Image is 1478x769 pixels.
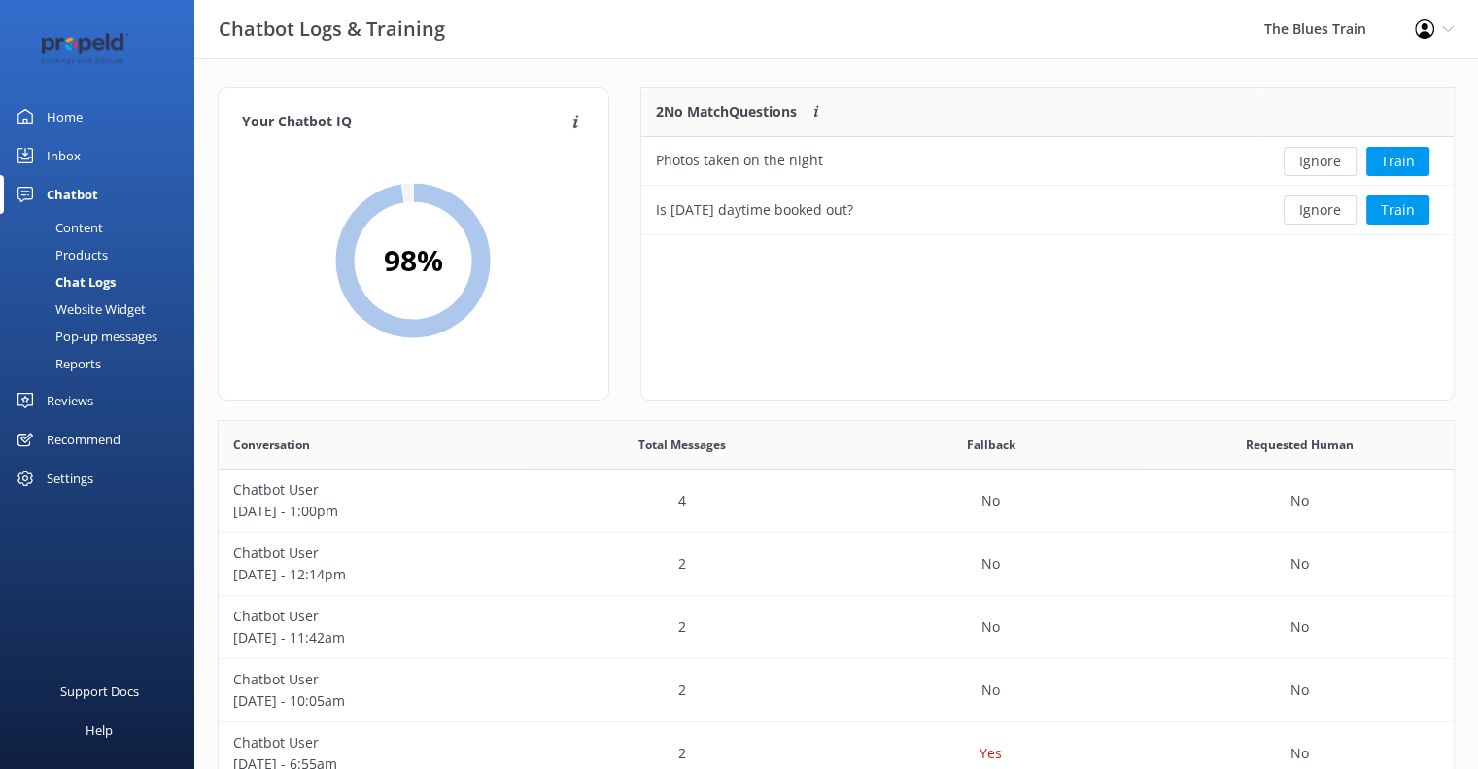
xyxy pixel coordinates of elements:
[1290,616,1309,638] p: No
[60,672,139,711] div: Support Docs
[966,436,1014,454] span: Fallback
[678,743,686,764] p: 2
[12,296,146,323] div: Website Widget
[1246,436,1354,454] span: Requested Human
[678,490,686,511] p: 4
[678,553,686,575] p: 2
[12,296,194,323] a: Website Widget
[12,241,108,268] div: Products
[86,711,113,750] div: Help
[656,199,853,221] div: Is [DATE] daytime booked out?
[12,268,116,296] div: Chat Logs
[29,33,141,65] img: 12-1677471078.png
[242,112,567,133] h4: Your Chatbot IQ
[219,470,1454,533] div: row
[12,350,194,377] a: Reports
[233,690,513,712] p: [DATE] - 10:05am
[656,101,797,122] p: 2 No Match Questions
[1290,490,1309,511] p: No
[1290,743,1309,764] p: No
[1290,553,1309,575] p: No
[12,323,157,350] div: Pop-up messages
[641,186,1454,234] div: row
[233,669,513,690] p: Chatbot User
[233,501,513,522] p: [DATE] - 1:00pm
[47,136,81,175] div: Inbox
[641,137,1454,234] div: grid
[678,616,686,638] p: 2
[1284,195,1357,225] button: Ignore
[12,323,194,350] a: Pop-up messages
[678,680,686,701] p: 2
[219,14,445,45] h3: Chatbot Logs & Training
[233,479,513,501] p: Chatbot User
[12,350,101,377] div: Reports
[12,268,194,296] a: Chat Logs
[12,241,194,268] a: Products
[12,214,194,241] a: Content
[1366,195,1429,225] button: Train
[981,616,1000,638] p: No
[638,436,726,454] span: Total Messages
[219,533,1454,596] div: row
[641,137,1454,186] div: row
[981,553,1000,575] p: No
[980,743,1002,764] p: Yes
[233,627,513,648] p: [DATE] - 11:42am
[981,680,1000,701] p: No
[47,175,98,214] div: Chatbot
[233,542,513,564] p: Chatbot User
[981,490,1000,511] p: No
[219,659,1454,722] div: row
[47,381,93,420] div: Reviews
[233,564,513,585] p: [DATE] - 12:14pm
[233,606,513,627] p: Chatbot User
[384,237,443,284] h2: 98 %
[219,596,1454,659] div: row
[1284,147,1357,176] button: Ignore
[47,459,93,498] div: Settings
[656,150,823,171] div: Photos taken on the night
[1290,680,1309,701] p: No
[233,732,513,753] p: Chatbot User
[47,420,120,459] div: Recommend
[12,214,103,241] div: Content
[47,97,83,136] div: Home
[1366,147,1429,176] button: Train
[233,436,310,454] span: Conversation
